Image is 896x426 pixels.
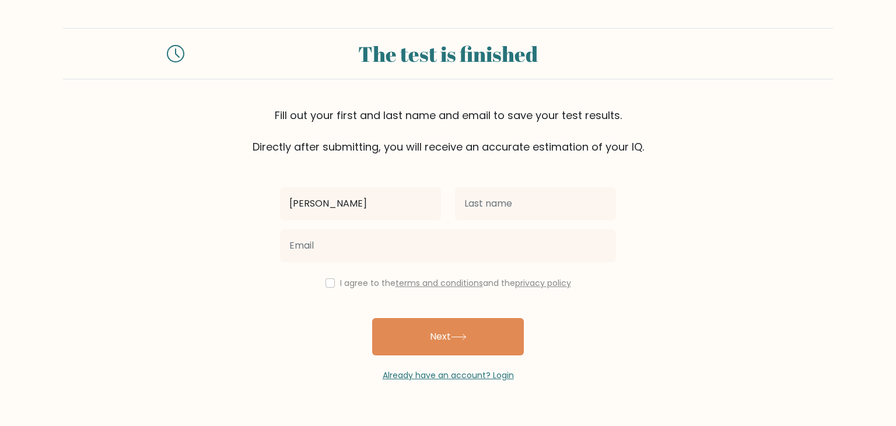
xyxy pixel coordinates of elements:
[280,229,616,262] input: Email
[383,369,514,381] a: Already have an account? Login
[280,187,441,220] input: First name
[372,318,524,355] button: Next
[63,107,833,155] div: Fill out your first and last name and email to save your test results. Directly after submitting,...
[455,187,616,220] input: Last name
[340,277,571,289] label: I agree to the and the
[515,277,571,289] a: privacy policy
[395,277,483,289] a: terms and conditions
[198,38,698,69] div: The test is finished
